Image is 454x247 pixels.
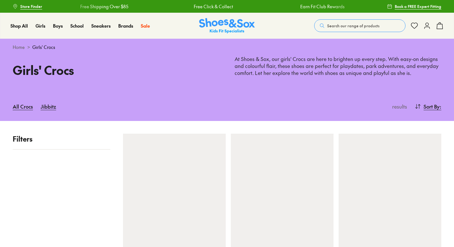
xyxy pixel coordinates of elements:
p: Filters [13,134,110,144]
a: Jibbitz [41,99,56,113]
a: All Crocs [13,99,33,113]
div: > [13,44,441,50]
a: Book a FREE Expert Fitting [387,1,441,12]
span: Girls' Crocs [32,44,55,50]
span: Book a FREE Expert Fitting [395,3,441,9]
a: School [70,23,84,29]
span: Store Finder [20,3,42,9]
a: Earn Fit Club Rewards [299,3,343,10]
a: Free Shipping Over $85 [79,3,127,10]
span: Search our range of products [327,23,379,29]
span: : [440,103,441,110]
p: At Shoes & Sox, our girls' Crocs are here to brighten up every step. With easy-on designs and col... [235,56,441,77]
a: Shop All [10,23,28,29]
button: Search our range of products [314,19,405,32]
p: results [390,103,407,110]
a: Sale [141,23,150,29]
a: Store Finder [13,1,42,12]
a: Brands [118,23,133,29]
img: SNS_Logo_Responsive.svg [199,18,255,34]
a: Home [13,44,25,50]
a: Boys [53,23,63,29]
button: Sort By: [415,99,441,113]
h1: Girls' Crocs [13,61,219,79]
a: Free Click & Collect [192,3,231,10]
span: Sort By [424,103,440,110]
a: Sneakers [91,23,111,29]
a: Shoes & Sox [199,18,255,34]
a: Girls [36,23,45,29]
